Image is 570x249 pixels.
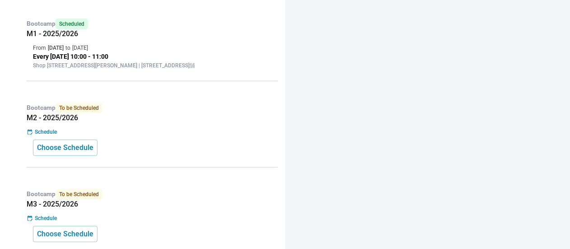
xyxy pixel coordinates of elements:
p: From [33,44,46,52]
p: Bootcamp [27,19,278,29]
h5: M3 - 2025/2026 [27,200,278,209]
p: Bootcamp [27,189,278,200]
button: Choose Schedule [33,226,97,242]
p: Choose Schedule [37,229,93,240]
p: [DATE] [48,44,64,52]
p: to [65,44,70,52]
span: Scheduled [56,19,88,29]
span: To be Scheduled [56,189,102,200]
p: Choose Schedule [37,142,93,153]
span: To be Scheduled [56,103,102,113]
h5: M2 - 2025/2026 [27,113,278,122]
h5: M1 - 2025/2026 [27,29,278,38]
p: Bootcamp [27,103,278,113]
p: Schedule [35,128,57,136]
p: Shop [STREET_ADDRESS][PERSON_NAME] | [STREET_ADDRESS]舖 [33,61,272,70]
button: Choose Schedule [33,140,97,156]
p: Every [DATE] 10:00 - 11:00 [33,52,272,61]
p: Schedule [35,214,57,222]
p: [DATE] [72,44,88,52]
